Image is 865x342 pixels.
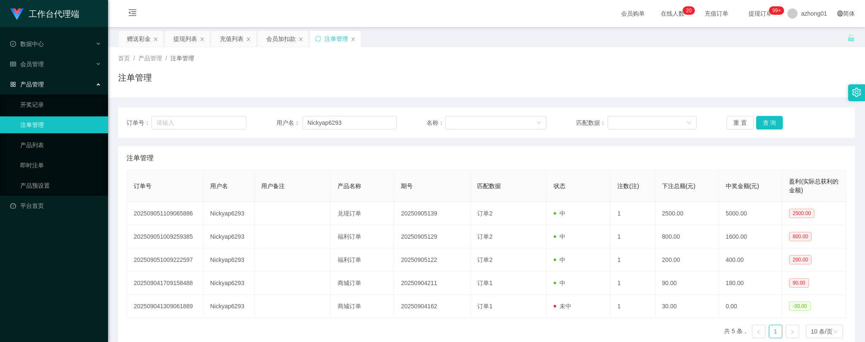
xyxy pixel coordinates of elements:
div: 充值列表 [220,31,243,47]
span: 充值订单 [700,11,733,16]
td: Nickyap6293 [203,295,254,318]
div: 赠送彩金 [127,31,151,47]
button: 重 置 [727,116,754,129]
i: 图标: global [837,11,843,16]
span: 订单号： [127,118,151,127]
i: 图标: close [351,37,356,42]
span: 订单号 [134,183,151,189]
span: 订单1 [477,303,492,310]
td: 1 [611,202,655,225]
div: 注单管理 [324,31,348,47]
span: 名称： [427,118,446,127]
span: 状态 [554,183,565,189]
span: 用户备注 [261,183,285,189]
span: 匹配数据 [477,183,501,189]
span: 产品管理 [10,81,44,88]
span: 产品管理 [138,55,162,62]
span: / [133,55,135,62]
span: 盈利(实际总获利的金额) [789,178,838,194]
span: 订单2 [477,210,492,217]
td: 2500.00 [655,202,719,225]
span: 用户名 [210,183,228,189]
h1: 注单管理 [118,71,152,84]
td: 1 [611,272,655,295]
td: 202509051009259385 [127,225,203,248]
td: 202509051109065886 [127,202,203,225]
input: 请输入 [151,116,246,129]
h1: 工作台代理端 [29,0,79,27]
i: 图标: right [790,329,795,334]
div: 会员加扣款 [266,31,296,47]
span: 中 [554,210,565,217]
a: 工作台代理端 [10,10,79,17]
td: 30.00 [655,295,719,318]
i: 图标: close [153,37,158,42]
div: 10 条/页 [811,325,833,338]
i: 图标: close [246,37,251,42]
td: 1600.00 [719,225,783,248]
i: 图标: menu-fold [118,0,147,27]
button: 查 询 [756,116,783,129]
img: logo.9652507e.png [10,8,24,20]
span: 中奖金额(元) [726,183,759,189]
td: 180.00 [719,272,783,295]
a: 开奖记录 [20,96,101,113]
span: 提现订单 [744,11,776,16]
span: 下注总额(元) [662,183,695,189]
td: 商城订单 [331,272,395,295]
td: 202509051009222597 [127,248,203,272]
span: 注数(注) [617,183,639,189]
td: 202509041709158488 [127,272,203,295]
td: 20250904162 [394,295,470,318]
i: 图标: check-circle-o [10,41,16,47]
td: 5000.00 [719,202,783,225]
i: 图标: left [756,329,761,334]
input: 请输入 [303,116,397,129]
span: 订单1 [477,280,492,286]
td: 福利订单 [331,225,395,248]
span: 数据中心 [10,40,44,47]
a: 1 [769,325,782,338]
span: 期号 [401,183,413,189]
span: 90.00 [789,278,808,288]
a: 图标: dashboard平台首页 [10,197,101,214]
a: 产品列表 [20,137,101,153]
a: 即时注单 [20,157,101,174]
td: 20250905122 [394,248,470,272]
td: 1 [611,248,655,272]
td: Nickyap6293 [203,248,254,272]
i: 图标: down [687,120,692,126]
span: 在线人数 [657,11,689,16]
i: 图标: table [10,61,16,67]
span: 200.00 [789,255,811,264]
p: 2 [686,6,689,15]
td: 商城订单 [331,295,395,318]
td: 1 [611,225,655,248]
td: 20250905129 [394,225,470,248]
li: 下一页 [786,325,799,338]
span: 800.00 [789,232,811,241]
span: 匹配数据： [576,118,608,127]
td: 20250904211 [394,272,470,295]
li: 上一页 [752,325,765,338]
span: / [165,55,167,62]
td: Nickyap6293 [203,225,254,248]
span: 注单管理 [170,55,194,62]
i: 图标: sync [315,36,321,42]
span: 中 [554,233,565,240]
td: 1 [611,295,655,318]
td: 400.00 [719,248,783,272]
td: 20250905139 [394,202,470,225]
div: 提现列表 [173,31,197,47]
td: 800.00 [655,225,719,248]
span: 订单2 [477,256,492,263]
sup: 1081 [769,6,784,15]
span: 未中 [554,303,571,310]
sup: 20 [683,6,695,15]
span: 会员管理 [10,61,44,67]
span: 产品名称 [338,183,361,189]
td: Nickyap6293 [203,272,254,295]
span: 注单管理 [127,153,154,163]
i: 图标: close [200,37,205,42]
